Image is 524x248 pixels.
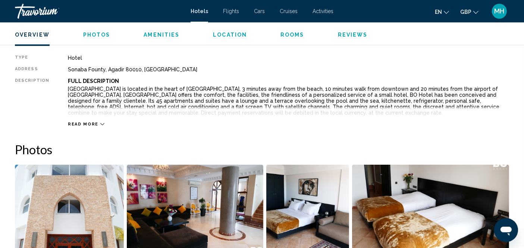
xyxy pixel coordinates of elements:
[435,9,442,15] span: en
[68,122,98,127] span: Read more
[495,7,505,15] span: MH
[191,8,208,14] a: Hotels
[280,8,298,14] a: Cruises
[490,3,509,19] button: User Menu
[223,8,239,14] a: Flights
[83,32,110,38] span: Photos
[83,31,110,38] button: Photos
[460,9,471,15] span: GBP
[68,86,509,116] p: [GEOGRAPHIC_DATA] is located in the heart of [GEOGRAPHIC_DATA], 3 minutes away from the beach, 10...
[280,32,304,38] span: Rooms
[280,31,304,38] button: Rooms
[15,4,183,19] a: Travorium
[15,66,49,72] div: Address
[68,66,509,72] div: Sonaba Founty, Agadir 80010, [GEOGRAPHIC_DATA]
[15,55,49,61] div: Type
[144,32,179,38] span: Amenities
[15,78,49,118] div: Description
[460,6,478,17] button: Change currency
[15,31,50,38] button: Overview
[338,32,368,38] span: Reviews
[254,8,265,14] a: Cars
[213,32,247,38] span: Location
[338,31,368,38] button: Reviews
[15,142,509,157] h2: Photos
[15,32,50,38] span: Overview
[213,31,247,38] button: Location
[435,6,449,17] button: Change language
[68,121,104,127] button: Read more
[494,218,518,242] iframe: Button to launch messaging window
[313,8,333,14] a: Activities
[144,31,179,38] button: Amenities
[68,78,119,84] b: Full Description
[68,55,509,61] div: Hotel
